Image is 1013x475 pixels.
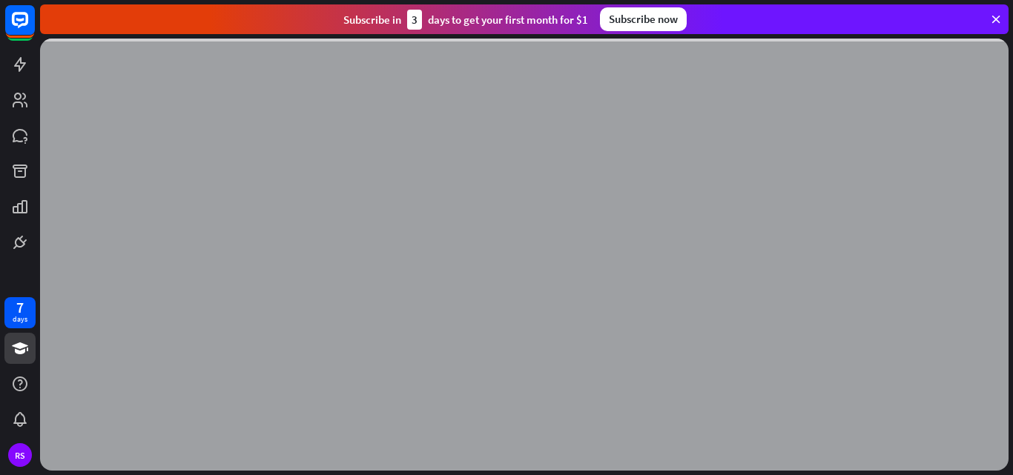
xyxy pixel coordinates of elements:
a: 7 days [4,297,36,328]
div: 7 [16,301,24,314]
div: RS [8,443,32,467]
div: 3 [407,10,422,30]
div: Subscribe in days to get your first month for $1 [343,10,588,30]
div: days [13,314,27,325]
div: Subscribe now [600,7,687,31]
